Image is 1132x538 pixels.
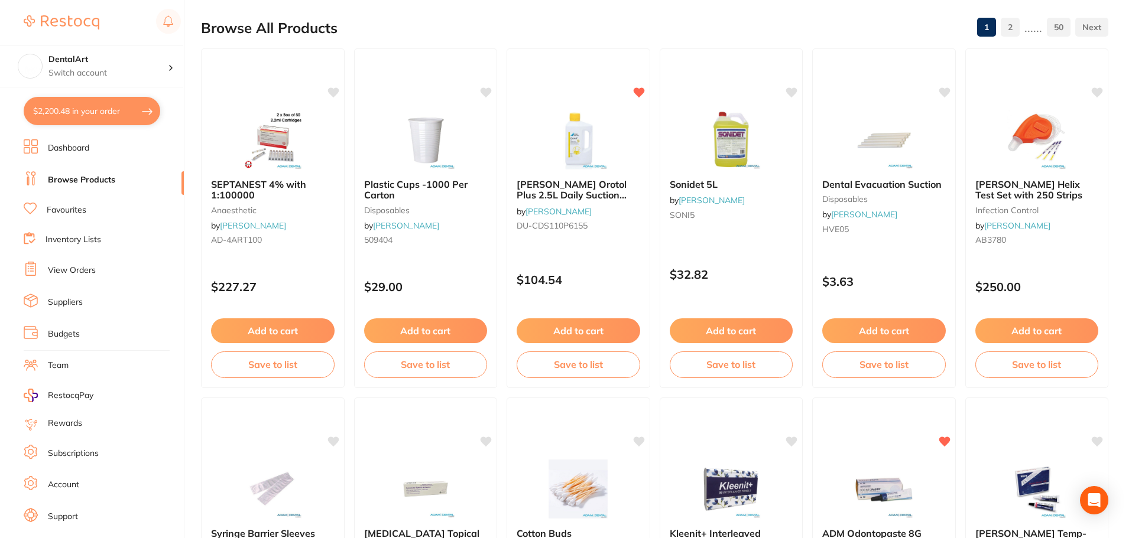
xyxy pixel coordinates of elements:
[822,224,849,234] span: HVE05
[48,67,168,79] p: Switch account
[220,220,286,231] a: [PERSON_NAME]
[526,206,592,217] a: [PERSON_NAME]
[48,390,93,402] span: RestocqPay
[1047,15,1071,39] a: 50
[822,318,946,343] button: Add to cart
[822,209,897,220] span: by
[998,459,1075,519] img: Kerr Temp-Bond Tubes
[47,204,86,216] a: Favourites
[822,351,946,377] button: Save to list
[201,20,338,37] h2: Browse All Products
[24,389,38,402] img: RestocqPay
[845,110,922,169] img: Dental Evacuation Suction
[517,179,640,201] b: Durr Orotol Plus 2.5L Daily Suction Cleaning
[211,220,286,231] span: by
[48,448,99,459] a: Subscriptions
[670,210,695,220] span: SONI5
[48,418,82,429] a: Rewards
[977,15,996,39] a: 1
[975,220,1050,231] span: by
[18,54,42,78] img: DentalArt
[364,178,468,201] span: Plastic Cups -1000 Per Carton
[211,234,262,245] span: AD-4ART100
[364,179,488,201] b: Plastic Cups -1000 Per Carton
[517,178,627,212] span: [PERSON_NAME] Orotol Plus 2.5L Daily Suction Cleaning
[48,328,80,340] a: Budgets
[364,234,393,245] span: 509404
[517,220,588,231] span: DU-CDS110P6155
[975,179,1099,201] b: Browne Helix Test Set with 250 Strips
[975,206,1099,215] small: infection control
[48,296,83,308] a: Suppliers
[540,110,617,169] img: Durr Orotol Plus 2.5L Daily Suction Cleaning
[540,459,617,519] img: Cotton Buds Biodegradable
[364,351,488,377] button: Save to list
[822,194,946,204] small: disposables
[822,179,946,190] b: Dental Evacuation Suction
[670,268,793,281] p: $32.82
[48,360,69,371] a: Team
[211,318,335,343] button: Add to cart
[24,97,160,125] button: $2,200.48 in your order
[48,142,89,154] a: Dashboard
[211,179,335,201] b: SEPTANEST 4% with 1:100000
[975,178,1082,201] span: [PERSON_NAME] Helix Test Set with 250 Strips
[48,479,79,491] a: Account
[211,178,306,201] span: SEPTANEST 4% with 1:100000
[975,234,1006,245] span: AB3780
[46,234,101,246] a: Inventory Lists
[234,459,311,519] img: Syringe Barrier Sleeves
[1080,486,1108,514] div: Open Intercom Messenger
[679,195,745,206] a: [PERSON_NAME]
[48,54,168,66] h4: DentalArt
[517,351,640,377] button: Save to list
[984,220,1050,231] a: [PERSON_NAME]
[48,174,115,186] a: Browse Products
[670,351,793,377] button: Save to list
[24,389,93,402] a: RestocqPay
[998,110,1075,169] img: Browne Helix Test Set with 250 Strips
[1024,21,1042,34] p: ......
[517,318,640,343] button: Add to cart
[975,318,1099,343] button: Add to cart
[975,280,1099,294] p: $250.00
[670,195,745,206] span: by
[831,209,897,220] a: [PERSON_NAME]
[211,351,335,377] button: Save to list
[387,110,464,169] img: Plastic Cups -1000 Per Carton
[211,280,335,294] p: $227.27
[211,206,335,215] small: anaesthetic
[364,206,488,215] small: disposables
[48,511,78,523] a: Support
[364,318,488,343] button: Add to cart
[373,220,439,231] a: [PERSON_NAME]
[975,351,1099,377] button: Save to list
[693,459,770,519] img: Kleenit+ Interleaved Towels
[1001,15,1020,39] a: 2
[24,15,99,30] img: Restocq Logo
[364,220,439,231] span: by
[670,179,793,190] b: Sonidet 5L
[234,110,311,169] img: SEPTANEST 4% with 1:100000
[387,459,464,519] img: Xylocaine Topical 10%
[693,110,770,169] img: Sonidet 5L
[845,459,922,519] img: ADM Odontopaste 8G
[24,9,99,36] a: Restocq Logo
[670,178,718,190] span: Sonidet 5L
[517,206,592,217] span: by
[670,318,793,343] button: Add to cart
[364,280,488,294] p: $29.00
[822,275,946,288] p: $3.63
[822,178,942,190] span: Dental Evacuation Suction
[48,265,96,276] a: View Orders
[517,273,640,286] p: $104.54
